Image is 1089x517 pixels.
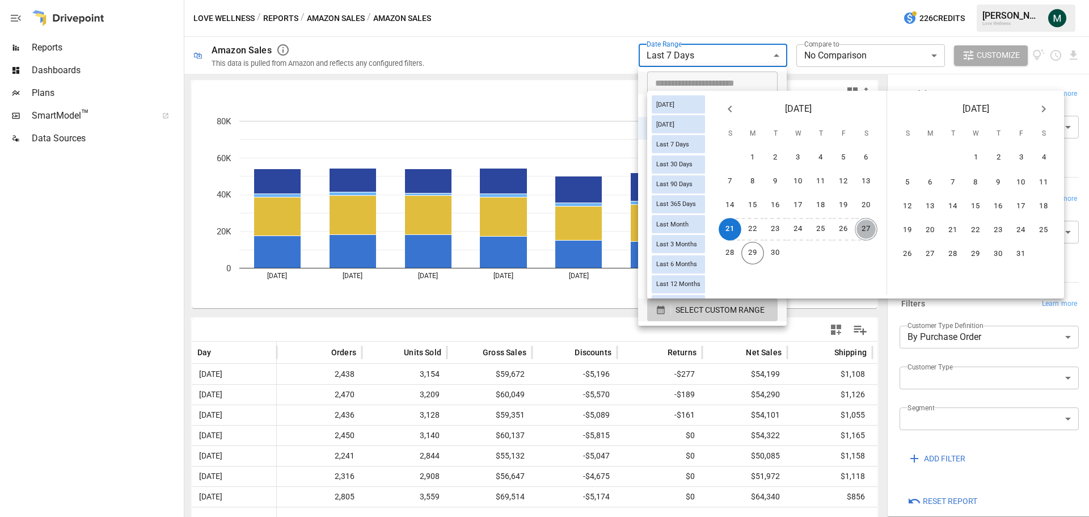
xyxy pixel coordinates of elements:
[652,175,705,194] div: Last 90 Days
[1032,171,1055,194] button: 11
[652,275,705,293] div: Last 12 Months
[965,146,987,169] button: 1
[652,260,702,268] span: Last 6 Months
[787,218,809,241] button: 24
[832,194,855,217] button: 19
[855,146,877,169] button: 6
[919,171,942,194] button: 6
[942,219,964,242] button: 21
[741,170,764,193] button: 8
[1010,243,1032,266] button: 31
[652,215,705,233] div: Last Month
[741,194,764,217] button: 15
[638,185,787,208] li: Last 6 Months
[647,299,778,321] button: SELECT CUSTOM RANGE
[652,200,700,208] span: Last 365 Days
[652,95,705,114] div: [DATE]
[719,194,741,217] button: 14
[638,276,787,299] li: Last Quarter
[652,135,705,153] div: Last 7 Days
[652,121,679,128] span: [DATE]
[832,218,855,241] button: 26
[964,195,987,218] button: 15
[1010,219,1032,242] button: 24
[919,243,942,266] button: 27
[987,146,1010,169] button: 2
[638,117,787,140] li: Last 7 Days
[719,218,741,241] button: 21
[833,123,854,145] span: Friday
[964,243,987,266] button: 29
[1032,219,1055,242] button: 25
[638,253,787,276] li: This Quarter
[719,98,741,120] button: Previous month
[652,115,705,133] div: [DATE]
[652,195,705,213] div: Last 365 Days
[942,243,964,266] button: 28
[987,195,1010,218] button: 16
[1032,98,1055,120] button: Next month
[832,170,855,193] button: 12
[788,123,808,145] span: Wednesday
[638,162,787,185] li: Last 3 Months
[652,255,705,274] div: Last 6 Months
[896,171,919,194] button: 5
[987,219,1010,242] button: 23
[964,171,987,194] button: 8
[764,242,787,264] button: 30
[787,146,809,169] button: 3
[652,280,705,288] span: Last 12 Months
[638,230,787,253] li: Month to Date
[963,101,989,117] span: [DATE]
[1033,123,1054,145] span: Saturday
[855,218,877,241] button: 27
[897,123,918,145] span: Sunday
[638,208,787,230] li: Last 12 Months
[896,219,919,242] button: 19
[741,242,764,264] button: 29
[787,194,809,217] button: 17
[764,194,787,217] button: 16
[896,195,919,218] button: 12
[764,218,787,241] button: 23
[652,161,697,168] span: Last 30 Days
[720,123,740,145] span: Sunday
[652,101,679,108] span: [DATE]
[919,219,942,242] button: 20
[1010,195,1032,218] button: 17
[942,171,964,194] button: 7
[652,235,705,253] div: Last 3 Months
[988,123,1008,145] span: Thursday
[856,123,876,145] span: Saturday
[987,171,1010,194] button: 9
[987,243,1010,266] button: 30
[809,170,832,193] button: 11
[652,180,697,188] span: Last 90 Days
[785,101,812,117] span: [DATE]
[964,219,987,242] button: 22
[1032,195,1055,218] button: 18
[719,170,741,193] button: 7
[811,123,831,145] span: Thursday
[855,194,877,217] button: 20
[676,303,765,317] span: SELECT CUSTOM RANGE
[832,146,855,169] button: 5
[965,123,986,145] span: Wednesday
[1011,123,1031,145] span: Friday
[741,146,764,169] button: 1
[896,243,919,266] button: 26
[638,140,787,162] li: Last 30 Days
[742,123,763,145] span: Monday
[809,146,832,169] button: 4
[855,170,877,193] button: 13
[920,123,940,145] span: Monday
[942,195,964,218] button: 14
[638,94,787,117] li: [DATE]
[765,123,786,145] span: Tuesday
[741,218,764,241] button: 22
[764,146,787,169] button: 2
[809,194,832,217] button: 18
[1010,171,1032,194] button: 10
[1010,146,1033,169] button: 3
[652,221,693,228] span: Last Month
